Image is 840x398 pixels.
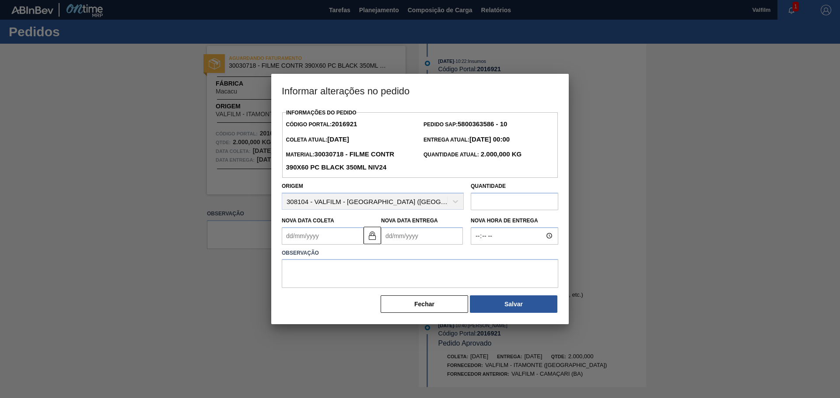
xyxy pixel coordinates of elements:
[286,152,394,171] span: Material:
[271,74,569,107] h3: Informar alterações no pedido
[381,227,463,245] input: dd/mm/yyyy
[286,150,394,171] strong: 30030718 - FILME CONTR 390X60 PC BLACK 350ML NIV24
[364,227,381,244] button: locked
[469,135,510,143] strong: [DATE] 00:00
[381,295,468,313] button: Fechar
[282,218,334,224] label: Nova Data Coleta
[286,110,357,116] label: Informações do Pedido
[471,215,558,227] label: Nova Hora de Entrega
[282,227,364,245] input: dd/mm/yyyy
[286,121,357,128] span: Código Portal:
[367,230,378,241] img: locked
[471,183,506,189] label: Quantidade
[282,247,558,260] label: Observação
[332,120,357,128] strong: 2016921
[286,137,349,143] span: Coleta Atual:
[423,137,510,143] span: Entrega Atual:
[381,218,438,224] label: Nova Data Entrega
[458,120,507,128] strong: 5800363586 - 10
[327,135,349,143] strong: [DATE]
[423,121,507,128] span: Pedido SAP:
[423,152,521,158] span: Quantidade Atual:
[282,183,303,189] label: Origem
[470,295,557,313] button: Salvar
[479,150,522,158] strong: 2.000,000 KG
